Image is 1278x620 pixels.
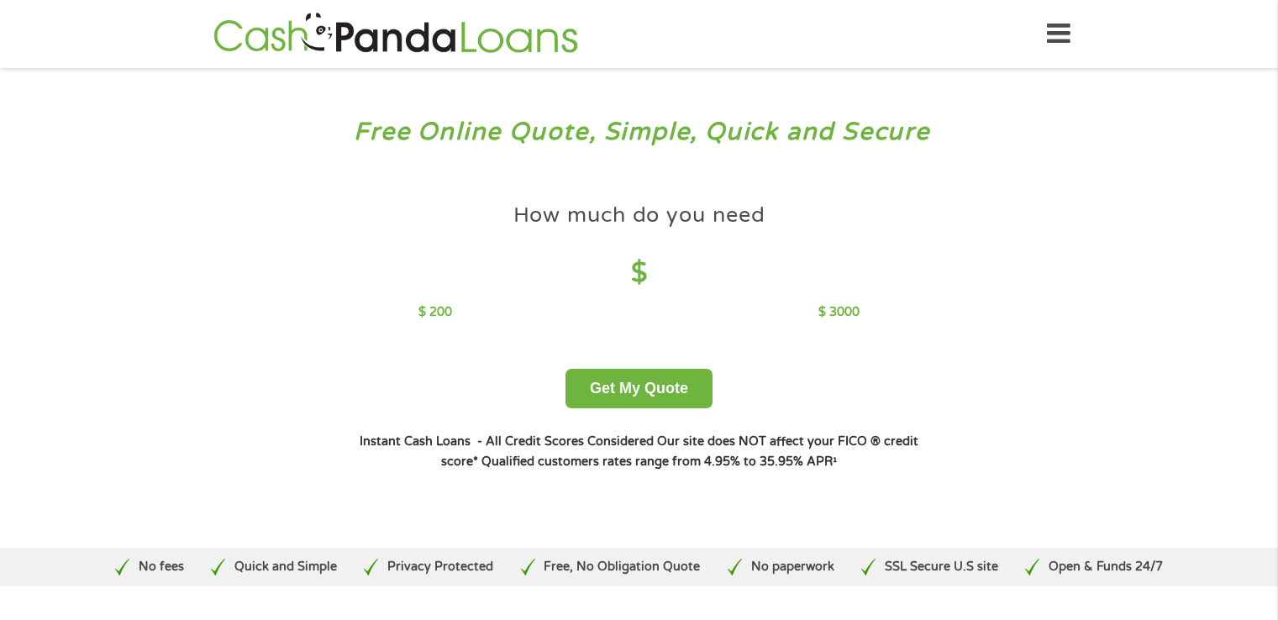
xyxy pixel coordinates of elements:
p: No paperwork [751,558,834,576]
strong: Instant Cash Loans - All Credit Scores Considered [360,434,654,449]
p: Privacy Protected [387,558,493,576]
h4: How much do you need [513,202,765,229]
p: $ 3000 [818,303,860,322]
p: SSL Secure U.S site [885,558,998,576]
strong: Qualified customers rates range from 4.95% to 35.95% APR¹ [481,454,837,469]
p: Free, No Obligation Quote [544,558,700,576]
p: Quick and Simple [234,558,337,576]
h4: $ [418,256,860,291]
p: $ 200 [418,303,452,322]
strong: Our site does NOT affect your FICO ® credit score* [441,434,918,469]
p: No fees [139,558,184,576]
h3: Free Online Quote, Simple, Quick and Secure [49,117,1230,148]
p: Open & Funds 24/7 [1049,558,1163,576]
button: Get My Quote [565,369,713,408]
img: GetLoanNow Logo [208,10,583,58]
